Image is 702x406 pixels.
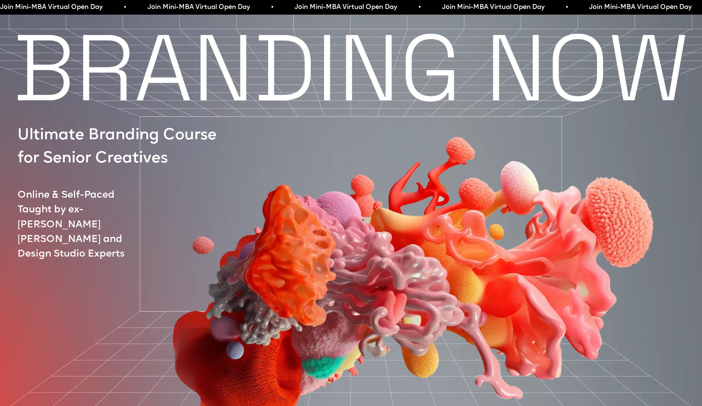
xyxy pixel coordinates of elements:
span: • [122,2,125,13]
span: • [564,2,567,13]
span: • [417,2,419,13]
p: Ultimate Branding Course for Senior Creatives [17,124,228,170]
p: Taught by ex-[PERSON_NAME] [PERSON_NAME] and Design Studio Experts [17,203,158,261]
span: • [269,2,272,13]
